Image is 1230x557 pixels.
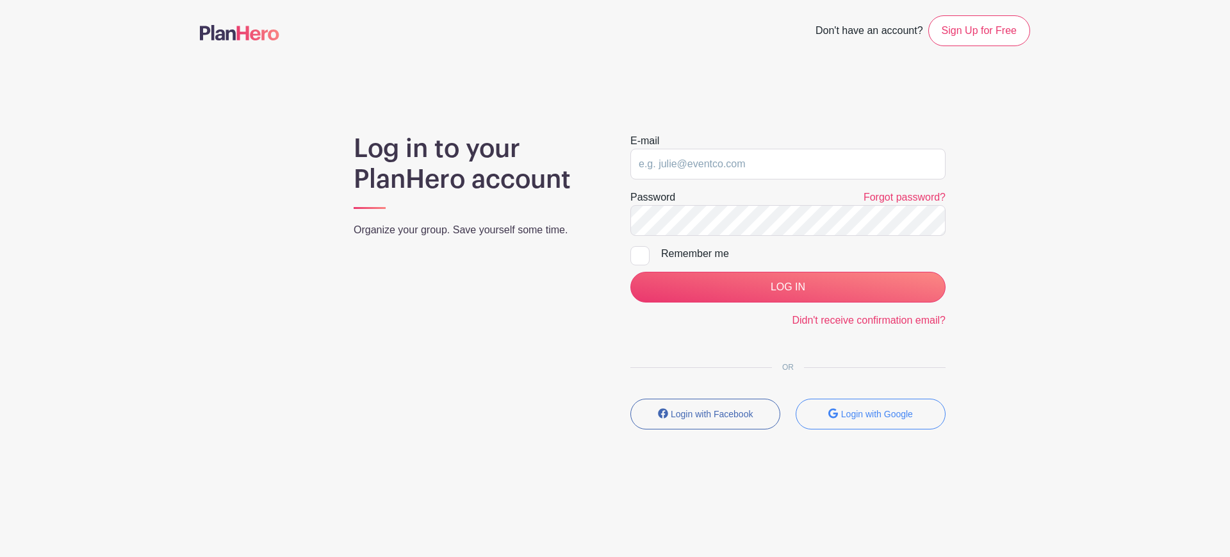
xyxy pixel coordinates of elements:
[630,149,946,179] input: e.g. julie@eventco.com
[796,399,946,429] button: Login with Google
[792,315,946,326] a: Didn't receive confirmation email?
[841,409,913,419] small: Login with Google
[671,409,753,419] small: Login with Facebook
[772,363,804,372] span: OR
[200,25,279,40] img: logo-507f7623f17ff9eddc593b1ce0a138ce2505c220e1c5a4e2b4648c50719b7d32.svg
[630,399,780,429] button: Login with Facebook
[661,246,946,262] div: Remember me
[354,133,600,195] h1: Log in to your PlanHero account
[354,222,600,238] p: Organize your group. Save yourself some time.
[630,133,659,149] label: E-mail
[630,190,675,205] label: Password
[816,18,923,46] span: Don't have an account?
[630,272,946,303] input: LOG IN
[864,192,946,203] a: Forgot password?
[928,15,1030,46] a: Sign Up for Free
